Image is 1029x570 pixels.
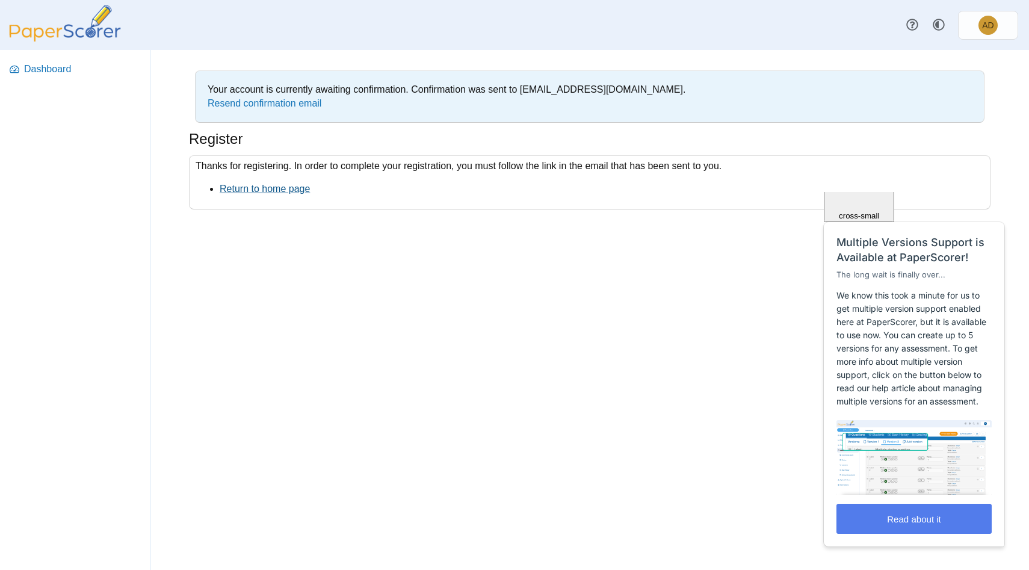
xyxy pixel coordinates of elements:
[189,129,243,149] h1: Register
[24,63,141,76] span: Dashboard
[5,5,125,42] img: PaperScorer
[818,192,1012,553] iframe: Help Scout Beacon - Messages and Notifications
[202,77,978,116] div: Your account is currently awaiting confirmation. Confirmation was sent to [EMAIL_ADDRESS][DOMAIN_...
[978,16,998,35] span: Amaya DeVore
[5,33,125,43] a: PaperScorer
[982,21,993,29] span: Amaya DeVore
[189,155,990,210] div: Thanks for registering. In order to complete your registration, you must follow the link in the e...
[220,184,310,194] a: Return to home page
[5,55,146,84] a: Dashboard
[958,11,1018,40] a: Amaya DeVore
[208,98,321,108] a: Resend confirmation email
